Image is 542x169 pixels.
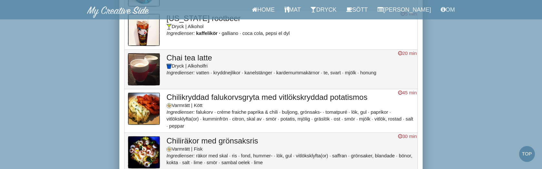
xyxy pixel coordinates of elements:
[166,103,172,108] img: Varmrätt
[217,109,281,115] li: crème fraiche paprika & chili
[276,153,295,158] li: lök, gul
[398,89,417,96] div: 45 min
[266,116,279,121] li: smör
[398,50,417,57] div: 20 min
[166,153,195,158] i: Ingredienser:
[280,116,313,121] li: potatis, mjölig
[344,116,358,121] li: smör
[241,153,275,158] li: fond, hummer-
[166,24,172,30] img: Alkohol
[166,109,195,115] i: Ingredienser:
[351,153,397,158] li: grönsaker, blandade
[334,116,343,121] li: ost
[360,70,376,75] li: honung
[213,70,243,75] li: kryddnejlikor
[245,70,275,75] li: kanelstänger
[166,116,413,128] li: salt
[166,93,414,101] h3: Chilikryddad falukorvsgryta med vitlökskryddad potatismos
[166,147,172,152] img: Varmrätt
[166,102,414,109] div: Varmrätt | Kött
[242,30,290,36] li: coca cola, pepsi el dyl
[203,116,231,121] li: kumminfrön
[166,30,195,36] i: Ingredienser:
[324,70,344,75] li: te, svart
[166,62,414,69] div: Dryck | Alkoholfri
[166,23,414,30] div: Dryck | Alkohol
[254,160,263,165] li: lime
[371,109,391,115] li: paprikor
[128,53,160,86] img: bild_471.jpg
[375,116,405,121] li: vitlök, rostad
[87,6,149,18] img: MyCreativeSide
[196,153,231,158] li: räkor med skal
[222,30,241,36] li: galliano
[128,14,160,46] img: bild_171.jpg
[398,133,417,140] div: 30 min
[194,160,205,165] li: lime
[282,109,324,115] li: buljong, grönsaks-
[232,153,240,158] li: ris
[232,116,264,121] li: citron, skal av
[166,54,414,62] h3: Chai tea latte
[359,116,373,121] li: mjölk
[128,136,160,169] img: bild_257.jpg
[128,92,160,125] img: bild_172.jpg
[351,109,369,115] li: lök, gul
[166,116,201,121] li: vitlöksklyfta(or)
[196,30,220,36] li: kaffelikör
[166,70,195,75] i: Ingredienser:
[196,109,216,115] li: falukorv
[296,153,331,158] li: vitlöksklyfta(or)
[519,146,535,162] a: Top
[221,160,253,165] li: sambal oelek
[182,160,192,165] li: salt
[326,109,350,115] li: tomatpuré
[276,70,322,75] li: kardemummakärnor
[206,160,220,165] li: smör
[345,70,359,75] li: mjölk
[196,70,212,75] li: vatten
[332,153,350,158] li: saffran
[166,145,414,152] div: Varmrätt | Fisk
[169,123,184,129] li: peppar
[166,137,414,145] h3: Chiliräkor med grönsaksris
[166,64,172,69] img: Alkoholfri
[314,116,333,121] li: gräslök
